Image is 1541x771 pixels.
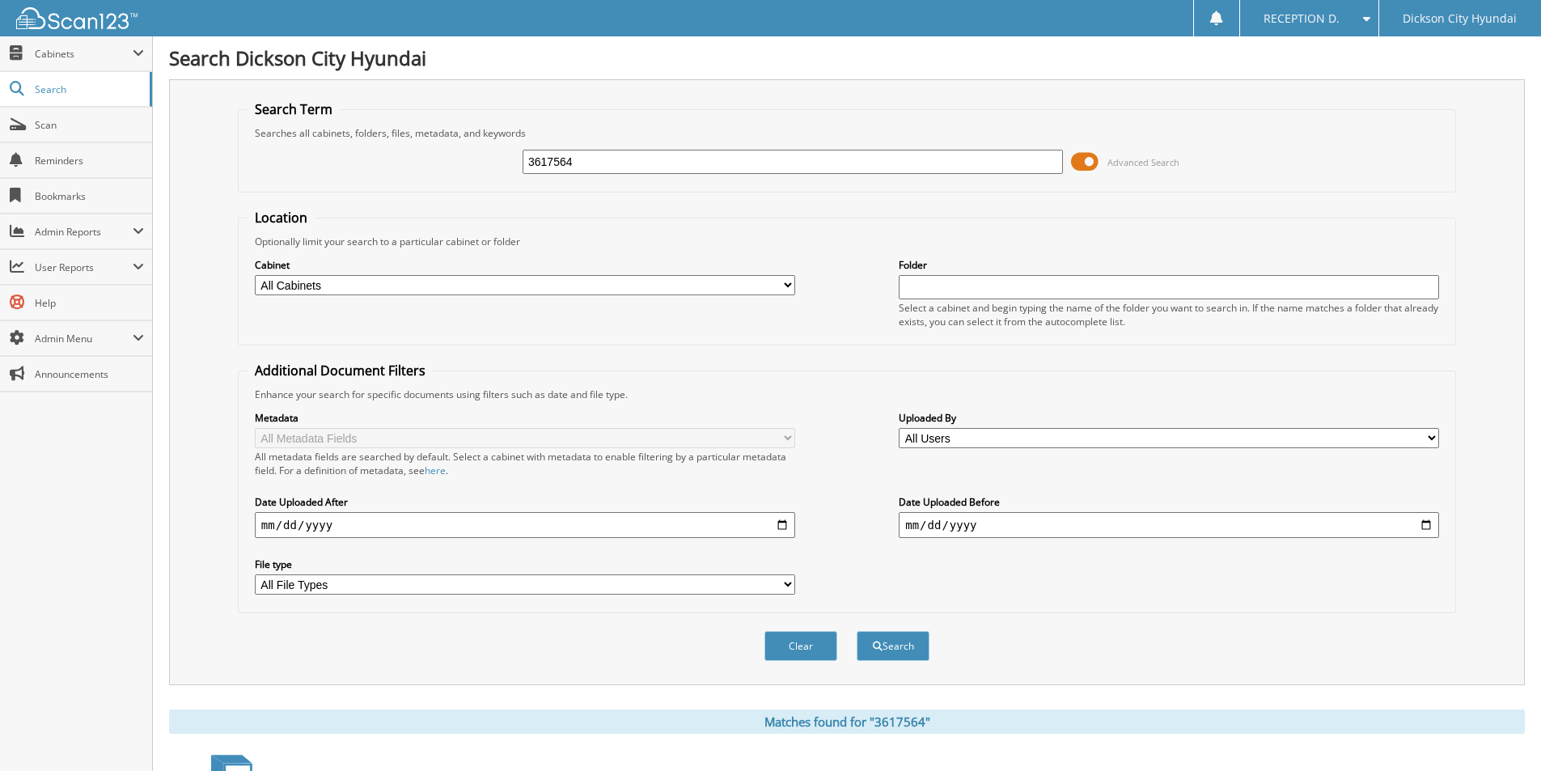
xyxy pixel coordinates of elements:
[255,450,795,477] div: All metadata fields are searched by default. Select a cabinet with metadata to enable filtering b...
[16,7,138,29] img: scan123-logo-white.svg
[169,710,1525,734] div: Matches found for "3617564"
[247,362,434,379] legend: Additional Document Filters
[247,100,341,118] legend: Search Term
[857,631,929,661] button: Search
[247,388,1447,401] div: Enhance your search for specific documents using filters such as date and file type.
[247,126,1447,140] div: Searches all cabinets, folders, files, metadata, and keywords
[255,411,795,425] label: Metadata
[255,495,795,509] label: Date Uploaded After
[35,332,133,345] span: Admin Menu
[899,301,1439,328] div: Select a cabinet and begin typing the name of the folder you want to search in. If the name match...
[247,235,1447,248] div: Optionally limit your search to a particular cabinet or folder
[899,258,1439,272] label: Folder
[255,512,795,538] input: start
[899,512,1439,538] input: end
[35,83,142,96] span: Search
[1403,14,1517,23] span: Dickson City Hyundai
[35,261,133,274] span: User Reports
[35,296,144,310] span: Help
[35,225,133,239] span: Admin Reports
[764,631,837,661] button: Clear
[899,495,1439,509] label: Date Uploaded Before
[899,411,1439,425] label: Uploaded By
[35,118,144,132] span: Scan
[255,557,795,571] label: File type
[255,258,795,272] label: Cabinet
[35,189,144,203] span: Bookmarks
[35,154,144,167] span: Reminders
[1264,14,1340,23] span: RECEPTION D.
[35,47,133,61] span: Cabinets
[247,209,315,227] legend: Location
[425,464,446,477] a: here
[1107,156,1179,168] span: Advanced Search
[35,367,144,381] span: Announcements
[169,44,1525,71] h1: Search Dickson City Hyundai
